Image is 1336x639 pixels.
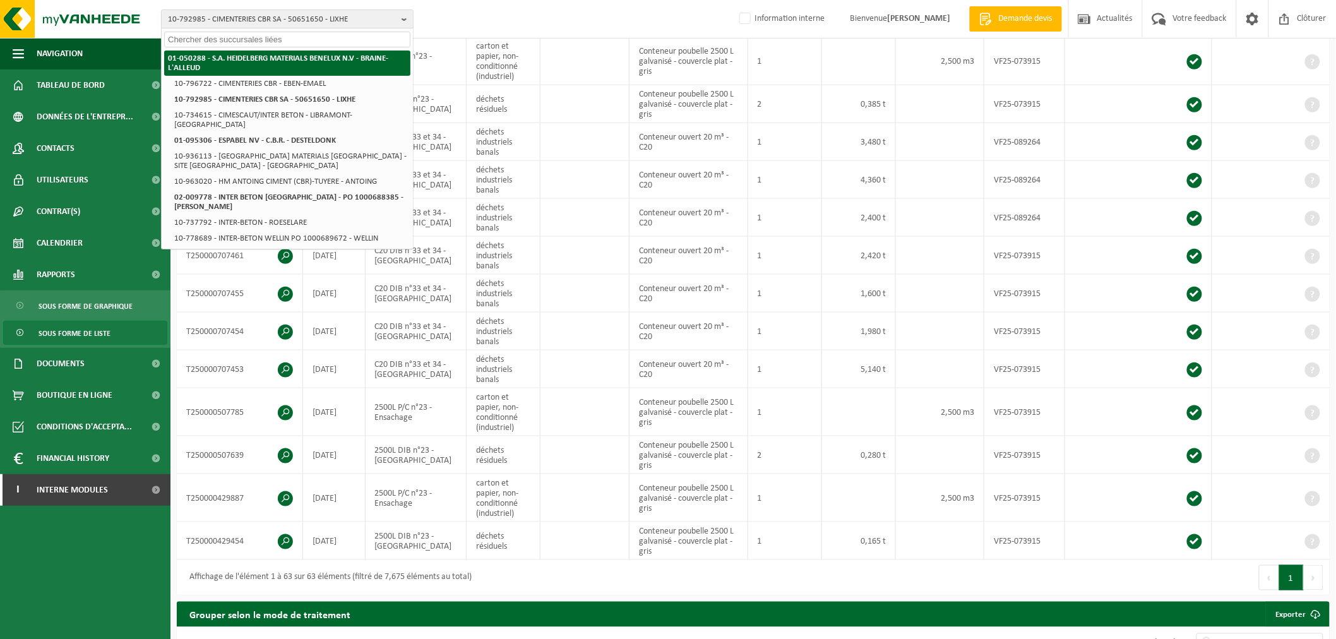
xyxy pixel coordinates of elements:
td: [DATE] [303,522,366,560]
span: Conditions d'accepta... [37,411,132,443]
td: [DATE] [303,388,366,436]
span: Interne modules [37,474,108,506]
td: 1 [748,123,822,161]
strong: 01-050288 - S.A. HEIDELBERG MATERIALS BENELUX N.V - BRAINE-L'ALLEUD [168,54,388,72]
span: Données de l'entrepr... [37,101,133,133]
td: 2,500 m3 [896,37,984,85]
td: VF25-073915 [984,237,1065,275]
td: 0,165 t [822,522,896,560]
td: 0,385 t [822,85,896,123]
td: 1 [748,350,822,388]
td: VF25-073915 [984,313,1065,350]
td: déchets industriels banals [467,237,540,275]
td: déchets résiduels [467,85,540,123]
td: T250000707461 [177,237,303,275]
span: Demande devis [995,13,1056,25]
td: Conteneur ouvert 20 m³ - C20 [629,350,748,388]
td: T250000429887 [177,474,303,522]
label: Information interne [737,9,825,28]
strong: 02-009778 - INTER BETON [GEOGRAPHIC_DATA] - PO 1000688385 - [PERSON_NAME] [174,193,403,211]
td: 2500L DIB n°23 - [GEOGRAPHIC_DATA] [366,522,467,560]
td: déchets résiduels [467,522,540,560]
td: VF25-073915 [984,474,1065,522]
td: déchets industriels banals [467,313,540,350]
td: 0,280 t [822,436,896,474]
td: VF25-089264 [984,123,1065,161]
td: [DATE] [303,313,366,350]
div: Affichage de l'élément 1 à 63 sur 63 éléments (filtré de 7,675 éléments au total) [183,566,472,589]
li: 10-737792 - INTER-BETON - ROESELARE [170,215,410,230]
li: 10-792985 - CIMENTERIES CBR SA - 50651650 - LIXHE [170,92,410,107]
li: 10-851039 - INTERBETON - FLEMALLE -PO 1000687235 - FLÉMALLE [170,246,410,262]
td: carton et papier, non-conditionné (industriel) [467,37,540,85]
td: [DATE] [303,436,366,474]
td: 1 [748,388,822,436]
td: 2,420 t [822,237,896,275]
strong: 01-095306 - ESPABEL NV - C.B.R. - DESTELDONK [174,136,336,145]
td: 2500L P/C n°23 - Ensachage [366,388,467,436]
button: Next [1304,565,1323,590]
td: déchets industriels banals [467,350,540,388]
span: Navigation [37,38,83,69]
span: 10-792985 - CIMENTERIES CBR SA - 50651650 - LIXHE [168,10,397,29]
td: T250000707454 [177,313,303,350]
a: Sous forme de graphique [3,294,167,318]
span: Sous forme de liste [39,321,110,345]
li: 10-963020 - HM ANTOING CIMENT (CBR)-TUYERE - ANTOING [170,174,410,189]
span: Sous forme de graphique [39,294,133,318]
td: [DATE] [303,350,366,388]
strong: [PERSON_NAME] [887,14,950,23]
td: 2500L DIB n°23 - [GEOGRAPHIC_DATA] [366,85,467,123]
td: C20 DIB n°33 et 34 - [GEOGRAPHIC_DATA] [366,237,467,275]
td: 2500L P/C n°23 - Ensachage [366,37,467,85]
td: VF25-073915 [984,275,1065,313]
td: VF25-073915 [984,388,1065,436]
td: Conteneur ouvert 20 m³ - C20 [629,237,748,275]
span: Rapports [37,259,75,290]
td: [DATE] [303,474,366,522]
td: déchets résiduels [467,436,540,474]
td: 1 [748,275,822,313]
td: Conteneur poubelle 2500 L galvanisé - couvercle plat - gris [629,85,748,123]
span: Calendrier [37,227,83,259]
td: 3,480 t [822,123,896,161]
td: 1 [748,313,822,350]
td: Conteneur ouvert 20 m³ - C20 [629,275,748,313]
h2: Grouper selon le mode de traitement [177,602,363,626]
td: 4,360 t [822,161,896,199]
td: C20 DIB n°33 et 34 - [GEOGRAPHIC_DATA] [366,275,467,313]
td: VF25-089264 [984,161,1065,199]
td: T250000429454 [177,522,303,560]
li: 10-796722 - CIMENTERIES CBR - EBEN-EMAEL [170,76,410,92]
td: Conteneur ouvert 20 m³ - C20 [629,123,748,161]
td: 2 [748,436,822,474]
td: C20 DIB n°33 et 34 - [GEOGRAPHIC_DATA] [366,123,467,161]
td: 1,600 t [822,275,896,313]
td: T250000707453 [177,350,303,388]
td: 1 [748,522,822,560]
td: Conteneur ouvert 20 m³ - C20 [629,199,748,237]
td: VF25-073915 [984,522,1065,560]
td: [DATE] [303,275,366,313]
td: [DATE] [303,237,366,275]
td: VF25-089264 [984,199,1065,237]
td: 1 [748,199,822,237]
td: VF25-073915 [984,37,1065,85]
td: C20 DIB n°33 et 34 - [GEOGRAPHIC_DATA] [366,313,467,350]
td: 1 [748,474,822,522]
button: 10-792985 - CIMENTERIES CBR SA - 50651650 - LIXHE [161,9,414,28]
a: Sous forme de liste [3,321,167,345]
td: 1,980 t [822,313,896,350]
td: déchets industriels banals [467,275,540,313]
span: Utilisateurs [37,164,88,196]
span: I [13,474,24,506]
td: VF25-073915 [984,436,1065,474]
td: déchets industriels banals [467,123,540,161]
li: 10-734615 - CIMESCAUT/INTER BETON - LIBRAMONT-[GEOGRAPHIC_DATA] [170,107,410,133]
td: 2 [748,85,822,123]
span: Tableau de bord [37,69,105,101]
td: 2500L DIB n°23 - [GEOGRAPHIC_DATA] [366,436,467,474]
li: 10-936113 - [GEOGRAPHIC_DATA] MATERIALS [GEOGRAPHIC_DATA] - SITE [GEOGRAPHIC_DATA] - [GEOGRAPHIC_... [170,148,410,174]
td: Conteneur poubelle 2500 L galvanisé - couvercle plat - gris [629,37,748,85]
button: 1 [1279,565,1304,590]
